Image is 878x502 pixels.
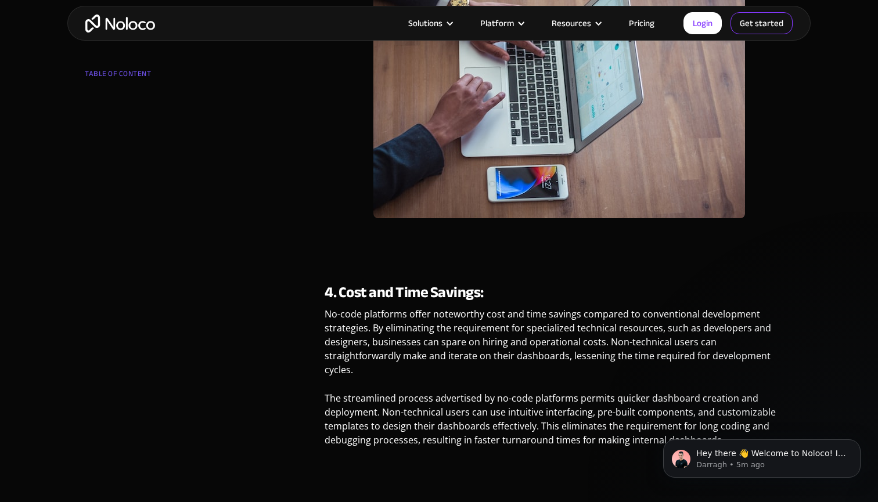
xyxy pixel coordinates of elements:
[325,307,793,385] p: No-code platforms offer noteworthy cost and time savings compared to conventional development str...
[408,16,442,31] div: Solutions
[480,16,514,31] div: Platform
[325,391,793,456] p: The streamlined process advertised by no-code platforms permits quicker dashboard creation and de...
[325,461,793,484] p: ‍
[731,12,793,34] a: Get started
[537,16,614,31] div: Resources
[394,16,466,31] div: Solutions
[552,16,591,31] div: Resources
[683,12,722,34] a: Login
[614,16,669,31] a: Pricing
[466,16,537,31] div: Platform
[85,65,225,88] div: TABLE OF CONTENT
[85,15,155,32] a: home
[325,239,793,262] p: ‍
[325,278,484,306] strong: 4. Cost and Time Savings:
[646,415,878,496] iframe: Intercom notifications message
